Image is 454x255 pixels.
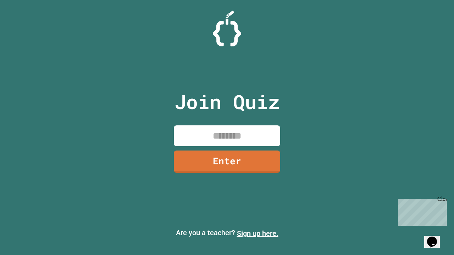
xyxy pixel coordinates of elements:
p: Join Quiz [175,87,280,117]
div: Chat with us now!Close [3,3,49,45]
p: Are you a teacher? [6,227,448,239]
iframe: chat widget [395,196,447,226]
iframe: chat widget [424,227,447,248]
a: Enter [174,151,280,173]
a: Sign up here. [237,229,278,238]
img: Logo.svg [213,11,241,46]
